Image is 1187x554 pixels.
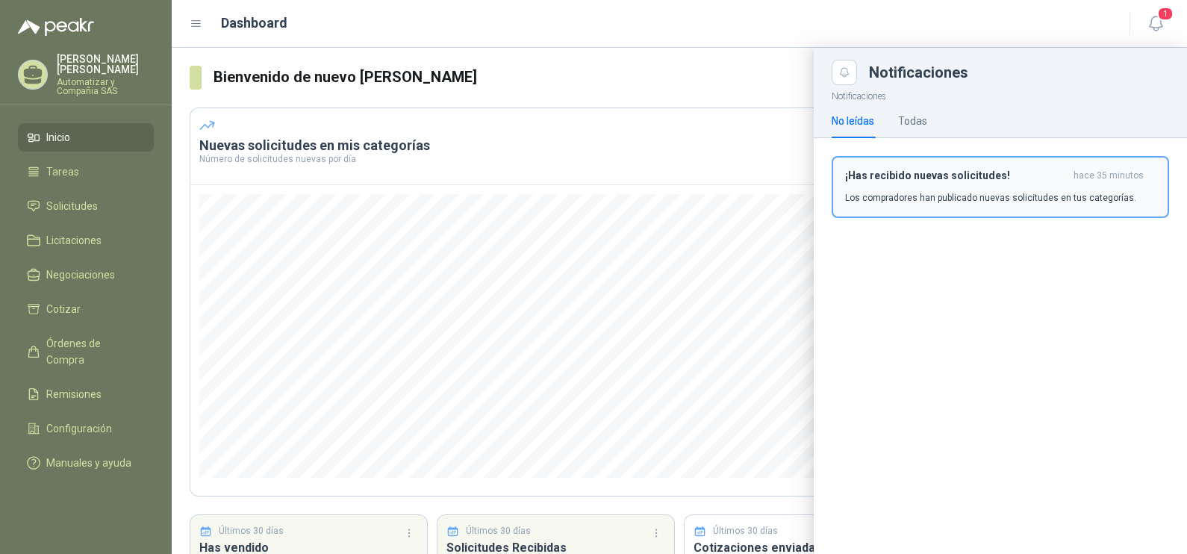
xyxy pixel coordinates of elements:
div: Notificaciones [869,65,1169,80]
a: Inicio [18,123,154,152]
span: Tareas [46,164,79,180]
a: Configuración [18,414,154,443]
a: Tareas [18,158,154,186]
a: Solicitudes [18,192,154,220]
div: Todas [898,113,927,129]
span: Negociaciones [46,267,115,283]
span: Inicio [46,129,70,146]
span: Configuración [46,420,112,437]
a: Cotizar [18,295,154,323]
h3: ¡Has recibido nuevas solicitudes! [845,169,1068,182]
button: ¡Has recibido nuevas solicitudes!hace 35 minutos Los compradores han publicado nuevas solicitudes... [832,156,1169,218]
h1: Dashboard [221,13,287,34]
span: Órdenes de Compra [46,335,140,368]
span: Manuales y ayuda [46,455,131,471]
span: 1 [1157,7,1174,21]
p: Notificaciones [814,85,1187,104]
a: Remisiones [18,380,154,408]
span: Solicitudes [46,198,98,214]
button: 1 [1142,10,1169,37]
p: Automatizar y Compañia SAS [57,78,154,96]
div: No leídas [832,113,874,129]
a: Negociaciones [18,261,154,289]
span: Licitaciones [46,232,102,249]
a: Manuales y ayuda [18,449,154,477]
a: Licitaciones [18,226,154,255]
p: Los compradores han publicado nuevas solicitudes en tus categorías. [845,191,1136,205]
span: Remisiones [46,386,102,402]
span: hace 35 minutos [1074,169,1144,182]
span: Cotizar [46,301,81,317]
p: [PERSON_NAME] [PERSON_NAME] [57,54,154,75]
button: Close [832,60,857,85]
img: Logo peakr [18,18,94,36]
a: Órdenes de Compra [18,329,154,374]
